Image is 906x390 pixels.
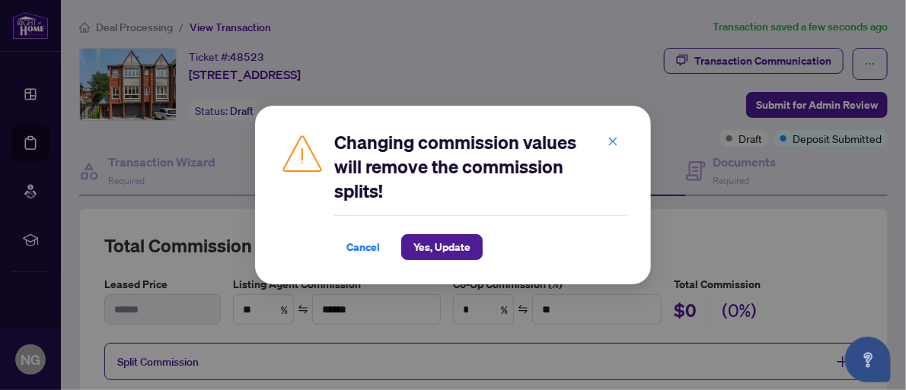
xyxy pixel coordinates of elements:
[334,234,392,260] button: Cancel
[845,337,891,382] button: Open asap
[279,130,325,176] img: Caution Icon
[346,235,380,259] span: Cancel
[413,235,471,259] span: Yes, Update
[401,234,483,260] button: Yes, Update
[608,136,618,147] span: close
[334,130,627,203] h2: Changing commission values will remove the commission splits!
